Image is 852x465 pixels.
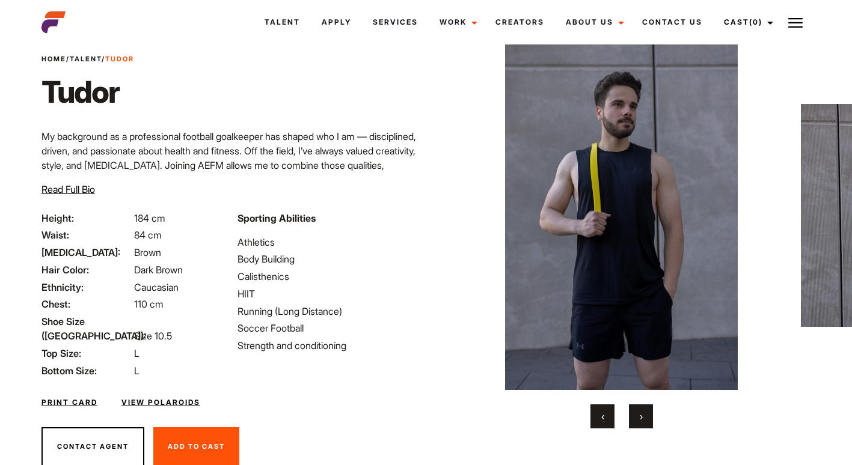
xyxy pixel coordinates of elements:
[254,6,311,38] a: Talent
[134,281,179,293] span: Caucasian
[134,264,183,276] span: Dark Brown
[134,365,139,377] span: L
[41,397,97,408] a: Print Card
[238,235,419,249] li: Athletics
[485,6,555,38] a: Creators
[238,304,419,318] li: Running (Long Distance)
[70,55,102,63] a: Talent
[41,55,66,63] a: Home
[41,245,132,260] span: [MEDICAL_DATA]:
[134,347,139,359] span: L
[41,363,132,378] span: Bottom Size:
[238,269,419,284] li: Calisthenics
[134,229,162,241] span: 84 cm
[41,182,95,196] button: Read Full Bio
[631,6,713,38] a: Contact Us
[41,297,132,311] span: Chest:
[134,212,165,224] span: 184 cm
[41,280,132,294] span: Ethnicity:
[555,6,631,38] a: About Us
[121,397,200,408] a: View Polaroids
[713,6,780,38] a: Cast(0)
[105,55,134,63] strong: Tudor
[788,16,803,30] img: Burger icon
[134,298,164,310] span: 110 cm
[238,252,419,266] li: Body Building
[41,129,419,201] p: My background as a professional football goalkeeper has shaped who I am — disciplined, driven, an...
[238,212,316,224] strong: Sporting Abilities
[41,228,132,242] span: Waist:
[238,287,419,301] li: HIIT
[41,314,132,343] span: Shoe Size ([GEOGRAPHIC_DATA]):
[749,17,762,26] span: (0)
[238,321,419,335] li: Soccer Football
[41,211,132,225] span: Height:
[41,263,132,277] span: Hair Color:
[601,410,604,422] span: Previous
[311,6,362,38] a: Apply
[134,330,172,342] span: Size 10.5
[41,10,66,34] img: cropped-aefm-brand-fav-22-square.png
[362,6,429,38] a: Services
[168,442,225,451] span: Add To Cast
[134,246,161,258] span: Brown
[41,74,134,110] h1: Tudor
[640,410,643,422] span: Next
[41,183,95,195] span: Read Full Bio
[238,338,419,353] li: Strength and conditioning
[41,346,132,360] span: Top Size:
[429,6,485,38] a: Work
[41,54,134,64] span: / /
